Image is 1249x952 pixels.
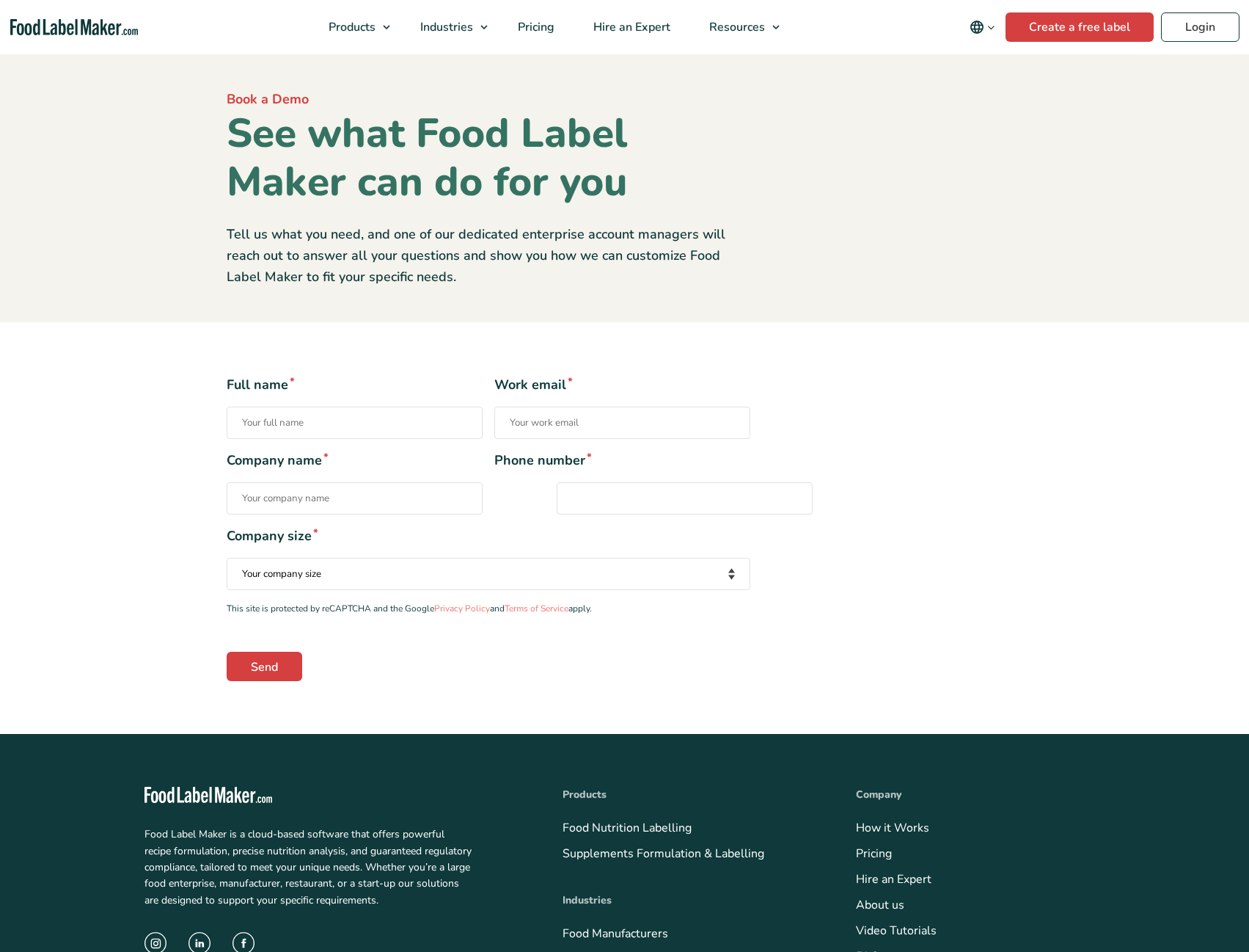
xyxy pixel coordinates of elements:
span: Company size [227,526,750,546]
a: Create a free label [1006,12,1154,42]
p: Company [856,787,1105,803]
a: Supplements Formulation & Labelling [563,846,764,862]
p: Food Label Maker is a cloud-based software that offers powerful recipe formulation, precise nutri... [144,826,472,909]
span: Book a Demo [227,90,309,108]
form: Contact form [227,375,1023,680]
a: Food Label Maker homepage [144,787,519,804]
img: Food Label Maker - white [144,787,272,804]
span: Resources [705,19,766,35]
a: Login [1161,12,1239,42]
a: Privacy Policy [434,603,490,614]
a: Video Tutorials [856,923,937,939]
span: Products [324,19,377,35]
a: About us [856,897,904,913]
span: Full name [227,375,483,395]
p: This site is protected by reCAPTCHA and the Google and apply. [227,602,750,616]
span: Work email [494,375,750,395]
a: Pricing [856,846,892,862]
a: Terms of Service [505,603,568,614]
span: Company name [227,451,483,470]
p: Industries [563,893,812,909]
p: Tell us what you need, and one of our dedicated enterprise account managers will reach out to ans... [227,224,750,287]
span: Industries [416,19,475,35]
a: Food Nutrition Labelling [563,820,692,836]
a: Food Manufacturers [563,926,668,942]
button: Change language [959,12,1006,42]
span: Phone number [494,451,750,470]
a: Food Label Maker homepage [10,19,138,36]
input: Full name* [227,407,483,439]
span: Pricing [513,19,556,35]
a: Hire an Expert [856,871,931,887]
p: Products [563,787,812,803]
input: Phone number* [557,482,813,515]
span: Hire an Expert [589,19,672,35]
input: Send [227,652,302,681]
input: Company name* [227,482,483,515]
input: Work email* [494,407,750,439]
h1: See what Food Label Maker can do for you [227,109,750,206]
a: How it Works [856,820,929,836]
